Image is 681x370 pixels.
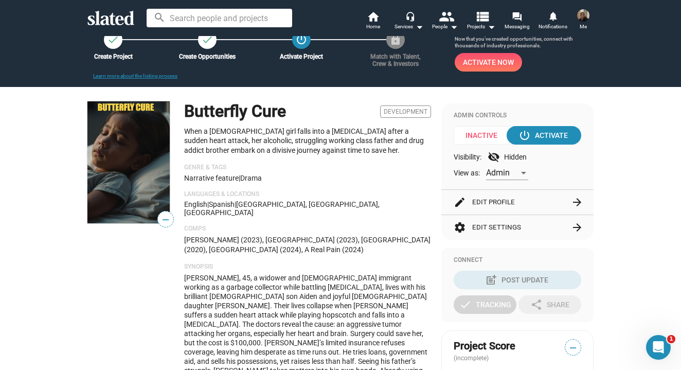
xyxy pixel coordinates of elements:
[571,7,596,34] button: Hans MuzunguMe
[87,101,170,223] img: Butterfly Cure
[459,295,511,314] div: Tracking
[239,174,240,182] span: |
[454,190,581,215] button: Edit Profile
[507,126,581,145] button: Activate
[267,53,335,60] div: Activate Project
[413,21,425,33] mat-icon: arrow_drop_down
[565,341,581,355] span: —
[405,11,415,21] mat-icon: headset_mic
[184,235,431,254] p: [PERSON_NAME] (2023), [GEOGRAPHIC_DATA] (2023), [GEOGRAPHIC_DATA] (2020), [GEOGRAPHIC_DATA] (2024...
[454,339,515,353] span: Project Score
[455,53,522,72] button: Activate Now
[184,127,431,155] p: When a [DEMOGRAPHIC_DATA] girl falls into a [MEDICAL_DATA] after a sudden heart attack, her alcoh...
[395,21,423,33] div: Services
[454,295,516,314] button: Tracking
[486,168,510,178] span: Admin
[201,33,213,46] mat-icon: check
[535,10,571,33] a: Notifications
[454,215,581,240] button: Edit Settings
[447,21,460,33] mat-icon: arrow_drop_down
[459,298,472,311] mat-icon: check
[485,21,497,33] mat-icon: arrow_drop_down
[530,298,543,311] mat-icon: share
[518,295,581,314] button: Share
[475,9,490,24] mat-icon: view_list
[184,174,239,182] span: Narrative feature
[367,10,379,23] mat-icon: home
[184,200,380,217] span: [GEOGRAPHIC_DATA], [GEOGRAPHIC_DATA], [GEOGRAPHIC_DATA]
[295,33,308,46] mat-icon: power_settings_new
[512,11,522,21] mat-icon: forum
[454,112,581,120] div: Admin Controls
[427,10,463,33] button: People
[439,9,454,24] mat-icon: people
[463,10,499,33] button: Projects
[366,21,380,33] span: Home
[391,10,427,33] button: Services
[198,30,217,49] a: Create Opportunities
[580,21,587,33] span: Me
[487,271,548,289] div: Post Update
[521,126,568,145] div: Activate
[184,225,431,233] p: Comps
[209,200,235,208] span: Spanish
[207,200,209,208] span: |
[530,295,569,314] div: Share
[667,335,675,343] span: 1
[184,100,286,122] h1: Butterfly Cure
[432,21,458,33] div: People
[577,9,589,22] img: Hans Muzungu
[240,174,262,182] span: Drama
[173,53,241,60] div: Create Opportunities
[571,196,583,208] mat-icon: arrow_forward
[355,10,391,33] a: Home
[499,10,535,33] a: Messaging
[539,21,567,33] span: Notifications
[571,221,583,234] mat-icon: arrow_forward
[184,164,431,172] p: Genre & Tags
[463,53,514,72] span: Activate Now
[467,21,495,33] span: Projects
[548,11,558,21] mat-icon: notifications
[454,256,581,265] div: Connect
[184,263,431,271] p: Synopsis
[93,73,177,79] a: Learn more about the listing process
[184,200,207,208] span: English
[147,9,292,27] input: Search people and projects
[184,190,431,199] p: Languages & Locations
[454,355,491,362] span: (incomplete)
[380,105,431,118] span: Development
[505,21,530,33] span: Messaging
[158,213,173,226] span: —
[646,335,671,360] iframe: Intercom live chat
[455,36,594,49] p: Now that you’ve created opportunities, connect with thousands of industry professionals.
[454,196,466,208] mat-icon: edit
[488,151,500,163] mat-icon: visibility_off
[235,200,236,208] span: |
[454,126,516,145] span: Inactive
[485,274,497,286] mat-icon: post_add
[454,271,581,289] button: Post Update
[107,33,119,46] mat-icon: check
[454,168,480,178] span: View as:
[79,53,147,60] div: Create Project
[518,129,531,142] mat-icon: power_settings_new
[454,151,581,163] div: Visibility: Hidden
[292,30,311,49] button: Activate Project
[454,221,466,234] mat-icon: settings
